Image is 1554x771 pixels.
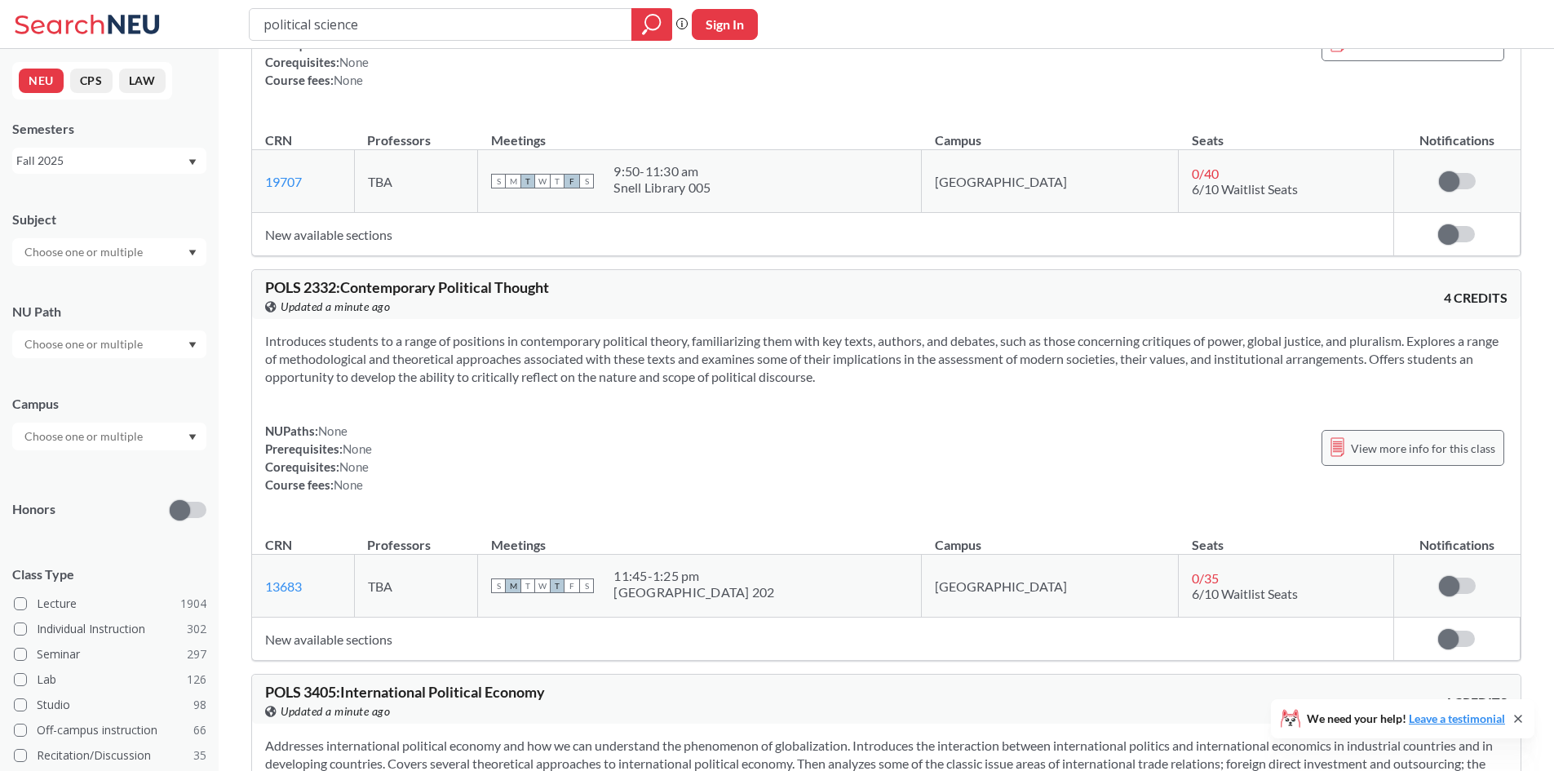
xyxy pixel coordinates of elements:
label: Studio [14,694,206,716]
svg: magnifying glass [642,13,662,36]
span: None [334,477,363,492]
span: S [491,578,506,593]
span: We need your help! [1307,713,1505,724]
svg: Dropdown arrow [188,159,197,166]
span: Updated a minute ago [281,702,390,720]
span: 35 [193,747,206,764]
div: Fall 2025Dropdown arrow [12,148,206,174]
td: New available sections [252,618,1393,661]
label: Lab [14,669,206,690]
div: NUPaths: Prerequisites: Corequisites: Course fees: [265,17,372,89]
div: Dropdown arrow [12,238,206,266]
span: T [520,174,535,188]
div: Dropdown arrow [12,423,206,450]
span: T [520,578,535,593]
div: Subject [12,210,206,228]
th: Campus [922,520,1179,555]
span: 302 [187,620,206,638]
a: 13683 [265,578,302,594]
p: Honors [12,500,55,519]
span: 66 [193,721,206,739]
span: S [579,174,594,188]
span: S [579,578,594,593]
th: Meetings [478,520,922,555]
td: [GEOGRAPHIC_DATA] [922,555,1179,618]
div: Campus [12,395,206,413]
div: Fall 2025 [16,152,187,170]
span: S [491,174,506,188]
span: M [506,578,520,593]
span: POLS 3405 : International Political Economy [265,683,545,701]
div: Snell Library 005 [613,179,711,196]
svg: Dropdown arrow [188,250,197,256]
th: Notifications [1393,115,1520,150]
span: 0 / 40 [1192,166,1219,181]
span: T [550,578,564,593]
span: 0 / 35 [1192,570,1219,586]
th: Notifications [1393,520,1520,555]
span: W [535,578,550,593]
span: 297 [187,645,206,663]
section: Introduces students to a range of positions in contemporary political theory, familiarizing them ... [265,332,1508,386]
span: None [343,441,372,456]
span: F [564,174,579,188]
span: M [506,174,520,188]
svg: Dropdown arrow [188,434,197,441]
span: 6/10 Waitlist Seats [1192,181,1298,197]
div: CRN [265,536,292,554]
span: F [564,578,579,593]
th: Seats [1179,520,1393,555]
div: 11:45 - 1:25 pm [613,568,774,584]
th: Professors [354,115,478,150]
label: Off-campus instruction [14,720,206,741]
div: magnifying glass [631,8,672,41]
input: Choose one or multiple [16,242,153,262]
div: NU Path [12,303,206,321]
button: CPS [70,69,113,93]
div: 9:50 - 11:30 am [613,163,711,179]
div: NUPaths: Prerequisites: Corequisites: Course fees: [265,422,372,494]
span: Updated a minute ago [281,298,390,316]
span: None [339,55,369,69]
td: TBA [354,150,478,213]
th: Seats [1179,115,1393,150]
label: Seminar [14,644,206,665]
span: View more info for this class [1351,438,1495,459]
a: Leave a testimonial [1409,711,1505,725]
th: Campus [922,115,1179,150]
td: New available sections [252,213,1393,256]
span: 98 [193,696,206,714]
svg: Dropdown arrow [188,342,197,348]
label: Recitation/Discussion [14,745,206,766]
th: Professors [354,520,478,555]
div: [GEOGRAPHIC_DATA] 202 [613,584,774,600]
th: Meetings [478,115,922,150]
span: None [339,459,369,474]
span: POLS 2332 : Contemporary Political Thought [265,278,549,296]
span: 4 CREDITS [1444,693,1508,711]
div: Dropdown arrow [12,330,206,358]
td: [GEOGRAPHIC_DATA] [922,150,1179,213]
button: NEU [19,69,64,93]
span: None [334,73,363,87]
button: LAW [119,69,166,93]
td: TBA [354,555,478,618]
span: T [550,174,564,188]
input: Choose one or multiple [16,335,153,354]
span: 6/10 Waitlist Seats [1192,586,1298,601]
a: 19707 [265,174,302,189]
span: None [318,423,348,438]
span: 126 [187,671,206,689]
input: Class, professor, course number, "phrase" [262,11,620,38]
input: Choose one or multiple [16,427,153,446]
span: 4 CREDITS [1444,289,1508,307]
label: Individual Instruction [14,618,206,640]
label: Lecture [14,593,206,614]
div: CRN [265,131,292,149]
button: Sign In [692,9,758,40]
span: W [535,174,550,188]
span: Class Type [12,565,206,583]
div: Semesters [12,120,206,138]
span: 1904 [180,595,206,613]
